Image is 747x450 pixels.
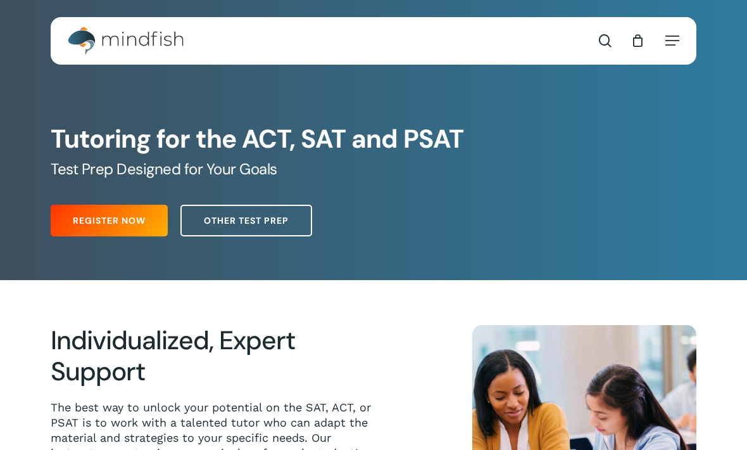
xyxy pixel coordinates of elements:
[73,214,146,227] span: Register Now
[204,214,289,227] span: Other Test Prep
[51,205,168,236] a: Register Now
[51,17,696,65] header: Main Menu
[665,34,679,47] a: Navigation Menu
[51,159,696,179] h5: Test Prep Designed for Your Goals
[631,34,644,48] a: Cart
[51,325,390,388] h2: Individualized, Expert Support
[51,124,696,155] h1: Tutoring for the ACT, SAT and PSAT
[180,205,312,236] a: Other Test Prep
